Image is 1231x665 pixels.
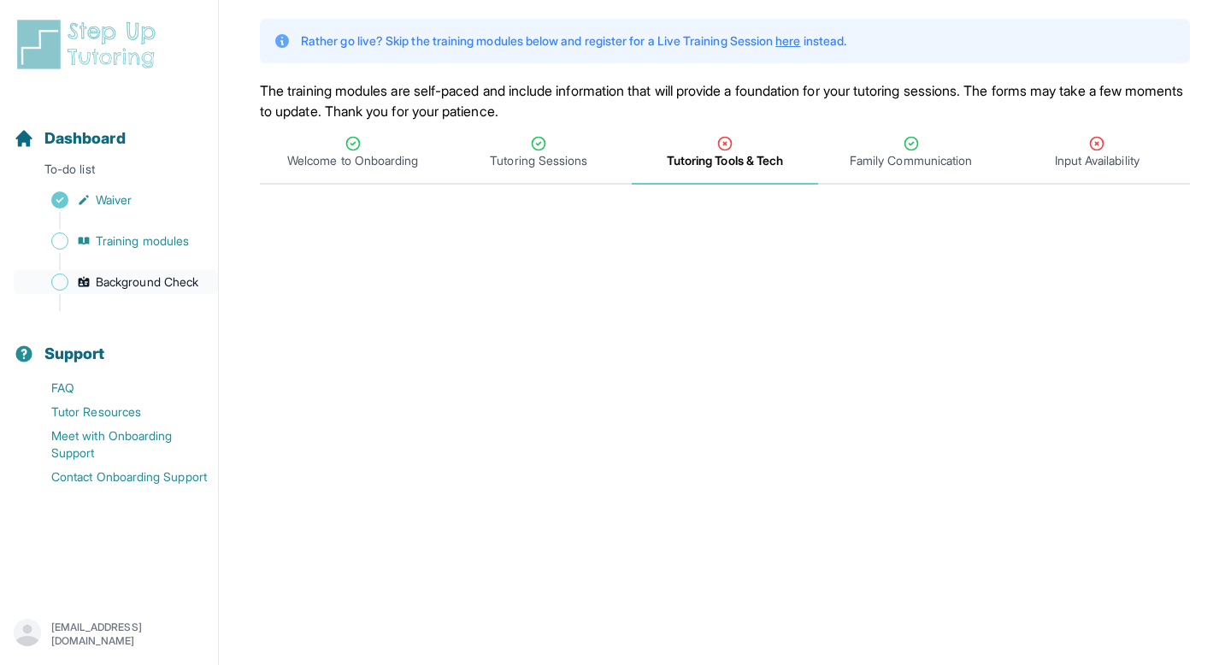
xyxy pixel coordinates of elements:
[850,152,972,169] span: Family Communication
[14,270,218,294] a: Background Check
[14,619,204,650] button: [EMAIL_ADDRESS][DOMAIN_NAME]
[301,32,846,50] p: Rather go live? Skip the training modules below and register for a Live Training Session instead.
[96,232,189,250] span: Training modules
[260,121,1190,185] nav: Tabs
[14,376,218,400] a: FAQ
[14,400,218,424] a: Tutor Resources
[7,99,211,157] button: Dashboard
[96,191,132,209] span: Waiver
[44,342,105,366] span: Support
[14,229,218,253] a: Training modules
[14,127,126,150] a: Dashboard
[14,188,218,212] a: Waiver
[96,274,198,291] span: Background Check
[260,80,1190,121] p: The training modules are self-paced and include information that will provide a foundation for yo...
[7,315,211,373] button: Support
[44,127,126,150] span: Dashboard
[14,17,166,72] img: logo
[7,161,211,185] p: To-do list
[667,152,783,169] span: Tutoring Tools & Tech
[1055,152,1140,169] span: Input Availability
[287,152,418,169] span: Welcome to Onboarding
[775,33,800,48] a: here
[490,152,587,169] span: Tutoring Sessions
[14,465,218,489] a: Contact Onboarding Support
[51,621,204,648] p: [EMAIL_ADDRESS][DOMAIN_NAME]
[14,424,218,465] a: Meet with Onboarding Support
